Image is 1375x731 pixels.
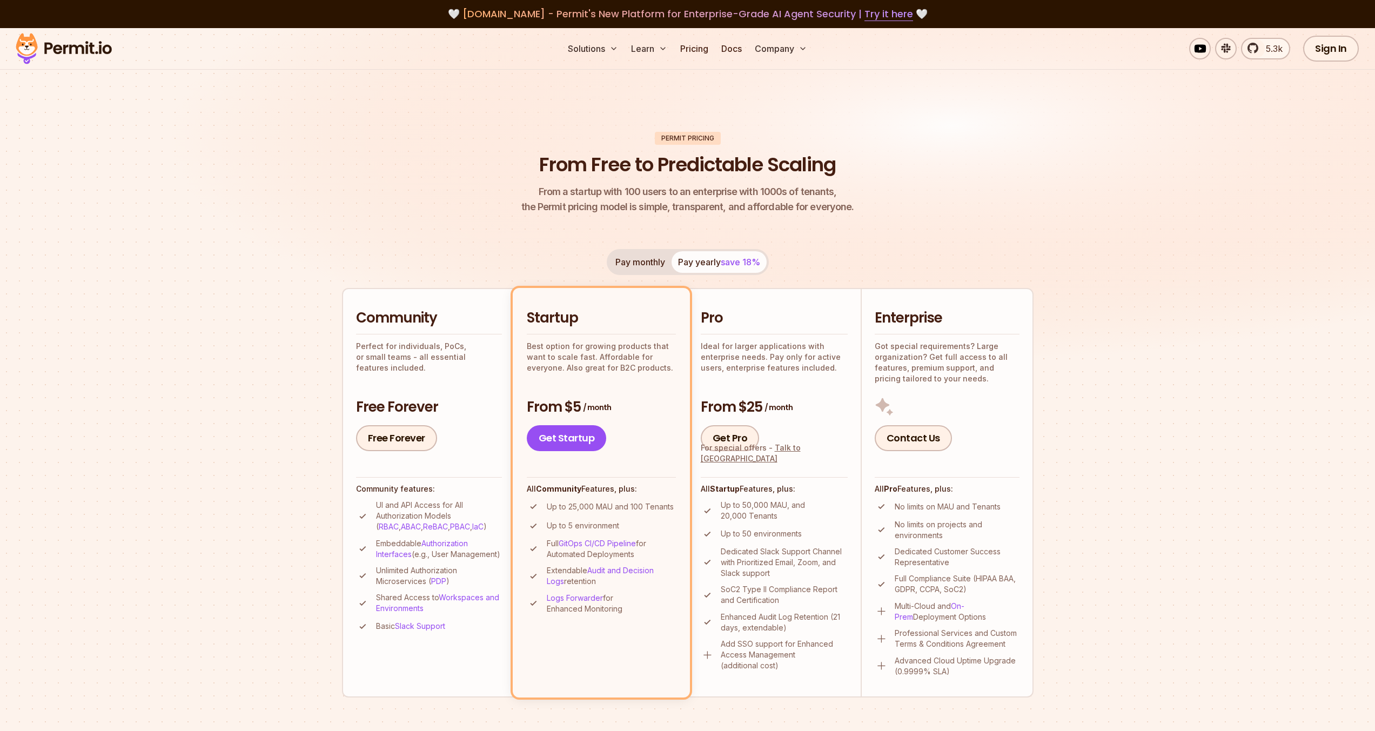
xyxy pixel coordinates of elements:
[395,621,445,631] a: Slack Support
[895,601,964,621] a: On-Prem
[401,522,421,531] a: ABAC
[26,6,1349,22] div: 🤍 🤍
[356,398,502,417] h3: Free Forever
[356,309,502,328] h2: Community
[547,501,674,512] p: Up to 25,000 MAU and 100 Tenants
[356,425,437,451] a: Free Forever
[895,628,1019,649] p: Professional Services and Custom Terms & Conditions Agreement
[1241,38,1290,59] a: 5.3k
[521,184,854,199] span: From a startup with 100 users to an enterprise with 1000s of tenants,
[527,425,607,451] a: Get Startup
[1259,42,1283,55] span: 5.3k
[527,309,676,328] h2: Startup
[379,522,399,531] a: RBAC
[521,184,854,214] p: the Permit pricing model is simple, transparent, and affordable for everyone.
[527,341,676,373] p: Best option for growing products that want to scale fast. Affordable for everyone. Also great for...
[547,593,603,602] a: Logs Forwarder
[875,484,1019,494] h4: All Features, plus:
[721,612,848,633] p: Enhanced Audit Log Retention (21 days, extendable)
[701,398,848,417] h3: From $25
[895,519,1019,541] p: No limits on projects and environments
[527,484,676,494] h4: All Features, plus:
[701,425,760,451] a: Get Pro
[376,538,502,560] p: Embeddable (e.g., User Management)
[721,584,848,606] p: SoC2 Type II Compliance Report and Certification
[655,132,721,145] div: Permit Pricing
[895,501,1001,512] p: No limits on MAU and Tenants
[1303,36,1359,62] a: Sign In
[764,402,793,413] span: / month
[423,522,448,531] a: ReBAC
[875,425,952,451] a: Contact Us
[721,500,848,521] p: Up to 50,000 MAU, and 20,000 Tenants
[750,38,811,59] button: Company
[895,573,1019,595] p: Full Compliance Suite (HIPAA BAA, GDPR, CCPA, SoC2)
[895,655,1019,677] p: Advanced Cloud Uptime Upgrade (0.9999% SLA)
[356,484,502,494] h4: Community features:
[701,309,848,328] h2: Pro
[701,484,848,494] h4: All Features, plus:
[376,565,502,587] p: Unlimited Authorization Microservices ( )
[895,601,1019,622] p: Multi-Cloud and Deployment Options
[884,484,897,493] strong: Pro
[11,30,117,67] img: Permit logo
[450,522,470,531] a: PBAC
[875,309,1019,328] h2: Enterprise
[701,442,848,464] div: For special offers -
[717,38,746,59] a: Docs
[527,398,676,417] h3: From $5
[721,546,848,579] p: Dedicated Slack Support Channel with Prioritized Email, Zoom, and Slack support
[547,520,619,531] p: Up to 5 environment
[536,484,581,493] strong: Community
[376,539,468,559] a: Authorization Interfaces
[472,522,484,531] a: IaC
[376,500,502,532] p: UI and API Access for All Authorization Models ( , , , , )
[701,341,848,373] p: Ideal for larger applications with enterprise needs. Pay only for active users, enterprise featur...
[583,402,611,413] span: / month
[609,251,672,273] button: Pay monthly
[627,38,672,59] button: Learn
[376,592,502,614] p: Shared Access to
[721,528,802,539] p: Up to 50 environments
[547,593,676,614] p: for Enhanced Monitoring
[875,341,1019,384] p: Got special requirements? Large organization? Get full access to all features, premium support, a...
[356,341,502,373] p: Perfect for individuals, PoCs, or small teams - all essential features included.
[721,639,848,671] p: Add SSO support for Enhanced Access Management (additional cost)
[710,484,740,493] strong: Startup
[376,621,445,632] p: Basic
[559,539,636,548] a: GitOps CI/CD Pipeline
[539,151,836,178] h1: From Free to Predictable Scaling
[431,576,446,586] a: PDP
[547,538,676,560] p: Full for Automated Deployments
[547,566,654,586] a: Audit and Decision Logs
[895,546,1019,568] p: Dedicated Customer Success Representative
[462,7,913,21] span: [DOMAIN_NAME] - Permit's New Platform for Enterprise-Grade AI Agent Security |
[564,38,622,59] button: Solutions
[676,38,713,59] a: Pricing
[864,7,913,21] a: Try it here
[547,565,676,587] p: Extendable retention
